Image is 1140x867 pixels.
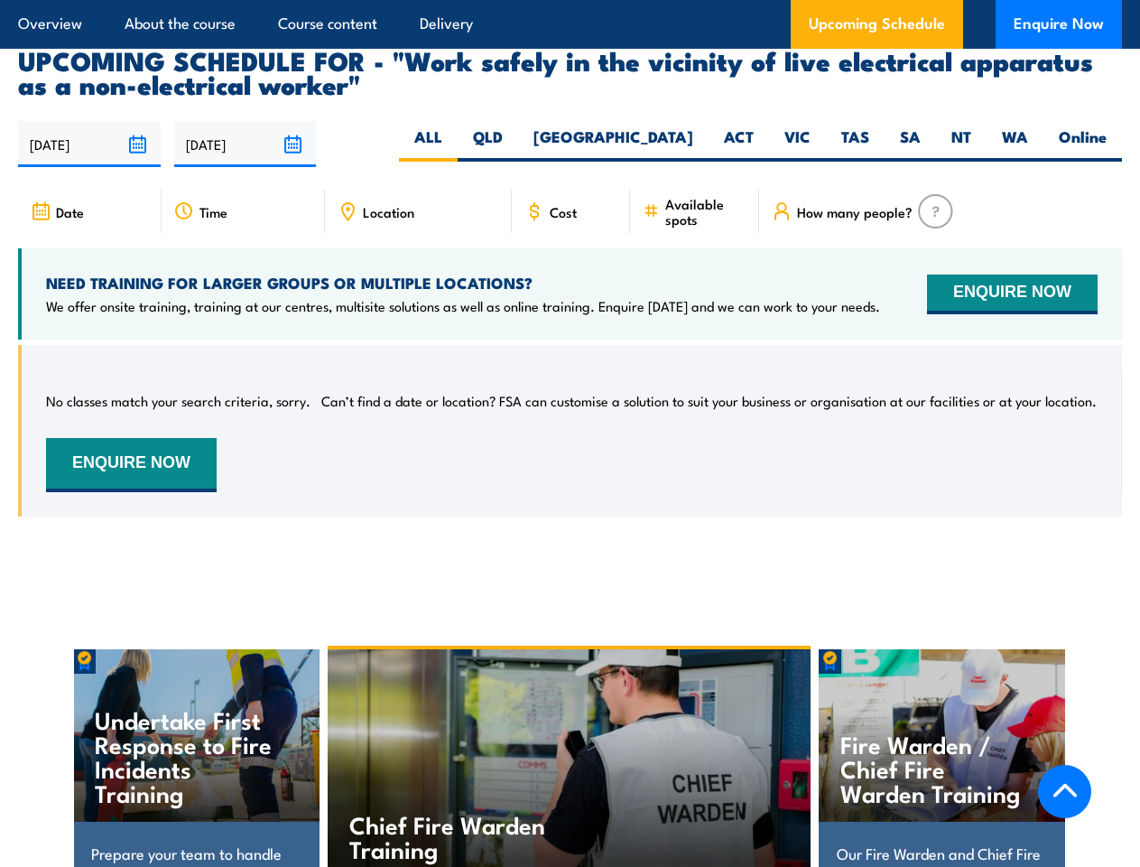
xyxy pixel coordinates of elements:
h4: NEED TRAINING FOR LARGER GROUPS OR MULTIPLE LOCATIONS? [46,273,880,293]
label: SA [885,126,936,162]
input: From date [18,121,161,167]
span: How many people? [797,204,913,219]
h2: UPCOMING SCHEDULE FOR - "Work safely in the vicinity of live electrical apparatus as a non-electr... [18,48,1122,95]
h4: Undertake First Response to Fire Incidents Training [95,707,283,805]
span: Time [199,204,227,219]
h4: Chief Fire Warden Training [349,812,561,861]
input: To date [174,121,317,167]
span: Date [56,204,84,219]
span: Available spots [665,196,746,227]
label: [GEOGRAPHIC_DATA] [518,126,709,162]
button: ENQUIRE NOW [46,438,217,492]
label: NT [936,126,987,162]
label: WA [987,126,1043,162]
span: Cost [550,204,577,219]
label: ALL [399,126,458,162]
button: ENQUIRE NOW [927,275,1098,314]
p: Can’t find a date or location? FSA can customise a solution to suit your business or organisation... [321,392,1097,410]
label: QLD [458,126,518,162]
h4: Fire Warden / Chief Fire Warden Training [840,732,1028,805]
label: TAS [826,126,885,162]
span: Location [363,204,414,219]
p: We offer onsite training, training at our centres, multisite solutions as well as online training... [46,297,880,315]
p: No classes match your search criteria, sorry. [46,392,310,410]
label: VIC [769,126,826,162]
label: Online [1043,126,1122,162]
label: ACT [709,126,769,162]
